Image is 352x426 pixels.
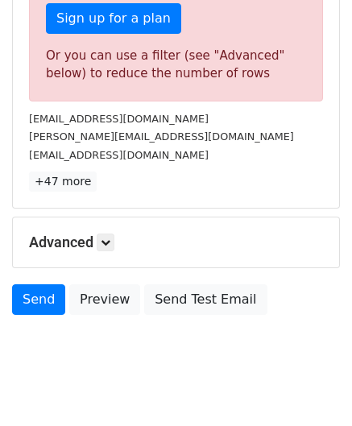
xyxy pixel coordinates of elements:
div: Or you can use a filter (see "Advanced" below) to reduce the number of rows [46,47,306,83]
small: [EMAIL_ADDRESS][DOMAIN_NAME] [29,149,209,161]
small: [EMAIL_ADDRESS][DOMAIN_NAME] [29,113,209,125]
a: Send Test Email [144,284,267,315]
a: +47 more [29,172,97,192]
iframe: Chat Widget [271,349,352,426]
a: Send [12,284,65,315]
h5: Advanced [29,234,323,251]
a: Preview [69,284,140,315]
small: [PERSON_NAME][EMAIL_ADDRESS][DOMAIN_NAME] [29,130,294,143]
a: Sign up for a plan [46,3,181,34]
